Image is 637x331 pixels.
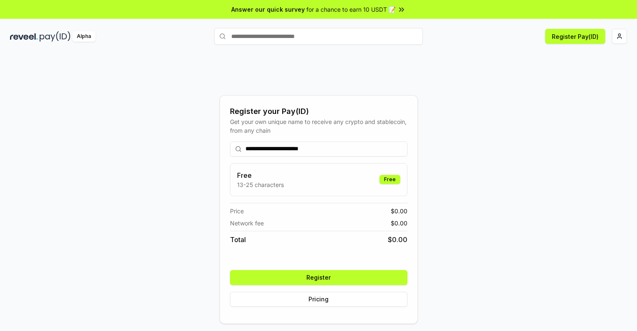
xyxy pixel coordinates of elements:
[230,117,407,135] div: Get your own unique name to receive any crypto and stablecoin, from any chain
[379,175,400,184] div: Free
[230,106,407,117] div: Register your Pay(ID)
[237,170,284,180] h3: Free
[230,219,264,227] span: Network fee
[306,5,396,14] span: for a chance to earn 10 USDT 📝
[231,5,305,14] span: Answer our quick survey
[391,207,407,215] span: $ 0.00
[72,31,96,42] div: Alpha
[230,292,407,307] button: Pricing
[10,31,38,42] img: reveel_dark
[40,31,71,42] img: pay_id
[391,219,407,227] span: $ 0.00
[230,235,246,245] span: Total
[230,207,244,215] span: Price
[388,235,407,245] span: $ 0.00
[545,29,605,44] button: Register Pay(ID)
[237,180,284,189] p: 13-25 characters
[230,270,407,285] button: Register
